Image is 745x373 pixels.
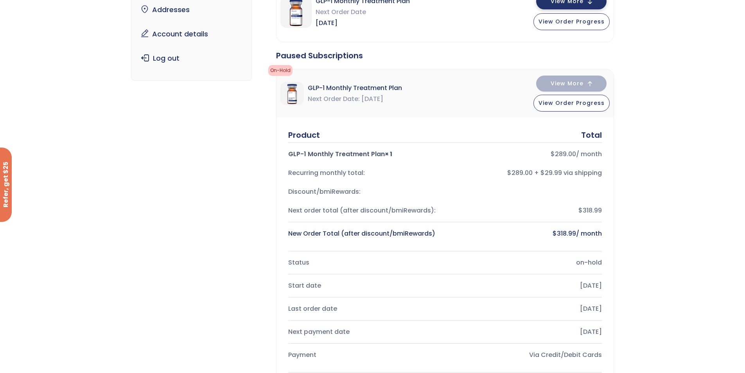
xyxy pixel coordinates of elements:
div: Last order date [288,303,439,314]
span: $ [553,229,557,238]
div: GLP-1 Monthly Treatment Plan [288,149,439,160]
span: Next Order Date [308,94,360,105]
div: [DATE] [451,303,602,314]
span: $ [551,150,555,159]
span: GLP-1 Monthly Treatment Plan [308,83,402,94]
span: View More [551,81,583,86]
bdi: 318.99 [553,229,576,238]
div: $289.00 + $29.99 via shipping [451,168,602,178]
div: Start date [288,280,439,291]
button: View More [536,76,607,92]
div: [DATE] [451,326,602,337]
div: / month [451,228,602,239]
div: Via Credit/Debit Cards [451,350,602,360]
div: $318.99 [451,205,602,216]
button: View Order Progress [533,95,610,112]
div: Payment [288,350,439,360]
strong: × 1 [385,150,392,159]
button: View Order Progress [533,13,610,30]
span: View Order Progress [539,99,605,107]
div: Total [581,130,602,141]
div: Status [288,257,439,268]
bdi: 289.00 [551,150,576,159]
span: View Order Progress [539,18,605,25]
div: Next payment date [288,326,439,337]
a: Addresses [137,2,246,18]
div: New Order Total (after discount/bmiRewards) [288,228,439,239]
span: [DATE] [316,18,410,29]
div: Recurring monthly total: [288,168,439,178]
div: Next order total (after discount/bmiRewards): [288,205,439,216]
span: Next Order Date [316,7,410,18]
div: Product [288,130,320,141]
div: Paused Subscriptions [276,50,614,61]
div: Discount/bmiRewards: [288,186,439,197]
span: [DATE] [361,94,383,105]
span: on-hold [268,65,293,76]
div: on-hold [451,257,602,268]
a: Log out [137,50,246,67]
a: Account details [137,26,246,42]
div: / month [451,149,602,160]
div: [DATE] [451,280,602,291]
img: GLP-1 Monthly Treatment Plan [280,82,304,105]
